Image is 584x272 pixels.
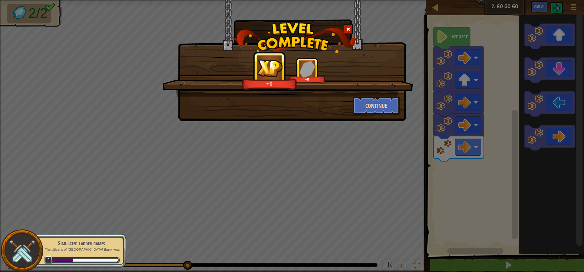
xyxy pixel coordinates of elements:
img: reward_icon_xp.png [255,58,284,78]
img: swords.png [8,237,36,265]
div: Simulated ladder games [43,239,120,247]
img: reward_icon_gems.png [299,61,315,77]
div: +0 [290,77,324,82]
div: +0 [244,80,295,87]
img: level_complete.png [227,23,357,53]
p: The citizens of [GEOGRAPHIC_DATA] thank you. [43,247,120,252]
button: Continue [353,97,400,115]
span: 2 [44,256,53,264]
